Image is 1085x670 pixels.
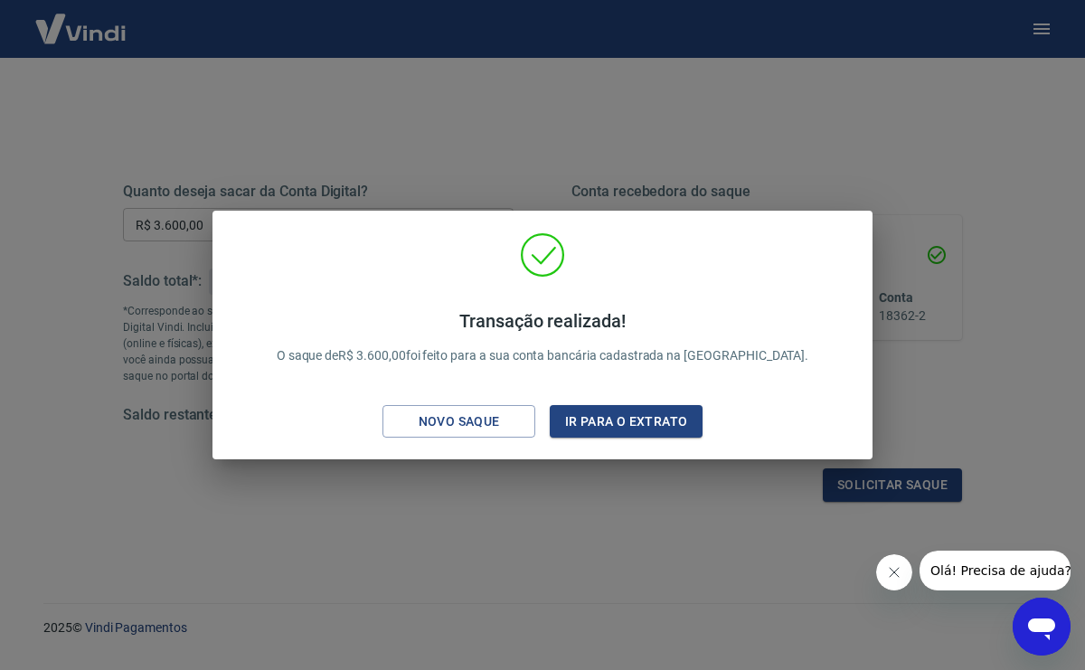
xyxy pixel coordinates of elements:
[382,405,535,439] button: Novo saque
[550,405,703,439] button: Ir para o extrato
[277,310,809,365] p: O saque de R$ 3.600,00 foi feito para a sua conta bancária cadastrada na [GEOGRAPHIC_DATA].
[1013,598,1071,656] iframe: Botão para abrir a janela de mensagens
[920,551,1071,590] iframe: Mensagem da empresa
[876,554,912,590] iframe: Fechar mensagem
[397,410,522,433] div: Novo saque
[11,13,152,27] span: Olá! Precisa de ajuda?
[277,310,809,332] h4: Transação realizada!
